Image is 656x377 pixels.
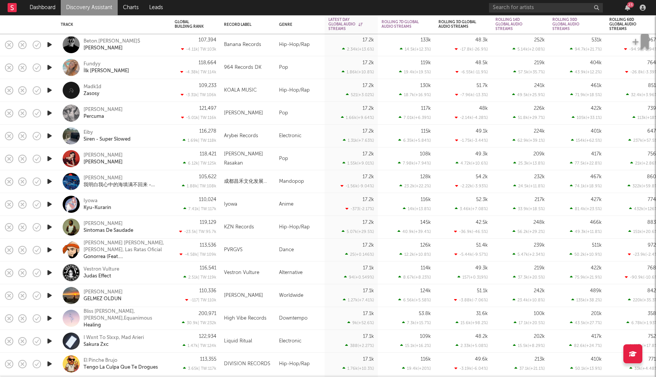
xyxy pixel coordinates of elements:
[625,5,630,11] button: 23
[400,343,431,348] div: 15.1k ( +16.2 % )
[224,246,243,255] div: PVRGVS
[345,343,374,348] div: 388 ( +2.27 % )
[224,291,263,300] div: [PERSON_NAME]
[84,113,104,120] a: Percuma
[590,288,602,293] div: 489k
[224,337,252,346] div: Liquid Ritual
[342,229,374,234] div: 5.07k ( +29.5 % )
[275,261,325,284] div: Alternative
[457,275,488,280] div: 157 ( +0.319 % )
[224,150,271,168] div: [PERSON_NAME] Rasakan
[84,364,158,371] a: Tengo La Culpa Que Te Drogues
[363,266,374,271] div: 17.1k
[590,174,602,179] div: 467k
[454,229,488,234] div: -36.9k ( -46.5 % )
[84,159,123,166] div: [PERSON_NAME]
[476,83,488,88] div: 51.7k
[363,288,374,293] div: 17.1k
[84,152,123,159] div: [PERSON_NAME]
[84,84,101,90] a: Madk1d
[175,184,216,188] div: 1.88k | TW: 108k
[175,161,216,166] div: 6.12k | TW: 125k
[571,298,602,303] div: 135k ( +38.2 % )
[571,138,602,143] div: 154k ( +62.5 % )
[345,252,374,257] div: 25 ( +0.146 % )
[275,147,325,170] div: Pop
[398,161,431,166] div: 7.98k ( +7.94 % )
[84,68,129,74] div: İlk [PERSON_NAME]
[84,182,165,188] div: 我明白我心中的海填满不回来 - Remix
[275,353,325,375] div: Hip-Hop/Rap
[534,243,545,248] div: 239k
[84,334,144,341] div: I Wxnt To Slxxp, Mad Arieri
[421,60,431,65] div: 119k
[84,136,131,143] div: Siren - Super Slowed
[275,125,325,147] div: Electronic
[84,357,117,364] a: El Pinche Brujo
[175,206,216,211] div: 7.41k | TW: 117k
[84,45,123,52] div: [PERSON_NAME]
[84,273,111,280] div: Judas Effect
[455,47,488,52] div: -17.8k ( -26.9 % )
[224,86,257,95] div: KOALA MUSIC
[512,298,545,303] div: 23.4k ( +10.8 % )
[84,90,99,97] a: Zasosy
[200,357,216,362] div: 113,355
[200,220,216,225] div: 119,129
[591,129,602,134] div: 401k
[512,252,545,257] div: 5.47k ( +2.34 % )
[495,17,533,31] div: Rolling 14D Global Audio Streams
[84,204,111,211] div: Kyu-Kurarin
[403,206,431,211] div: 14k ( +13.8 % )
[84,198,98,204] a: Iyowa
[84,289,123,296] a: [PERSON_NAME]
[438,20,476,29] div: Rolling 3D Global Audio Streams
[84,38,140,45] div: Beton.[PERSON_NAME]$
[363,334,374,339] div: 17.1k
[420,220,431,225] div: 145k
[475,60,488,65] div: 48.5k
[534,266,545,271] div: 219k
[224,314,266,323] div: High Vibe Records
[224,200,237,209] div: Iyowa
[341,115,374,120] div: 1.66k ( +9.64 % )
[343,298,374,303] div: 1.27k ( +7.41 % )
[224,63,262,72] div: 964 Records DK
[476,311,488,316] div: 31.6k
[569,343,602,348] div: 82.6k ( +24.7 % )
[479,106,488,111] div: 48k
[175,298,216,303] div: -117 | TW: 110k
[570,275,602,280] div: 75.9k ( +21.9 % )
[591,334,602,339] div: 417k
[420,243,431,248] div: 126k
[343,138,374,143] div: 1.31k ( +7.63 % )
[399,184,431,188] div: 23.2k ( +22.2 % )
[513,206,545,211] div: 33.9k ( +18.5 % )
[609,17,647,31] div: Rolling 60D Global Audio Streams
[84,341,109,348] div: Sakura Zxc
[199,106,216,111] div: 121,497
[275,79,325,102] div: Hip-Hop/Rap
[489,3,603,13] input: Search for artists
[84,322,101,329] div: Healing
[476,129,488,134] div: 49.1k
[275,307,325,330] div: Downtempo
[344,275,374,280] div: 94 ( +0.549 % )
[84,266,119,273] a: Vestron Vulture
[84,129,93,136] div: Eiby
[224,131,258,141] div: Arybei Records
[341,184,374,188] div: -1.56k ( -9.04 % )
[84,220,123,227] div: [PERSON_NAME]
[224,22,260,27] div: Record Label
[570,161,602,166] div: 77.5k ( +22.8 % )
[591,311,602,316] div: 201k
[513,161,545,166] div: 25.3k ( +13.8 % )
[275,239,325,261] div: Dance
[570,184,602,188] div: 74.1k ( +18.9 % )
[199,129,216,134] div: 116,278
[84,61,101,68] div: Fundyy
